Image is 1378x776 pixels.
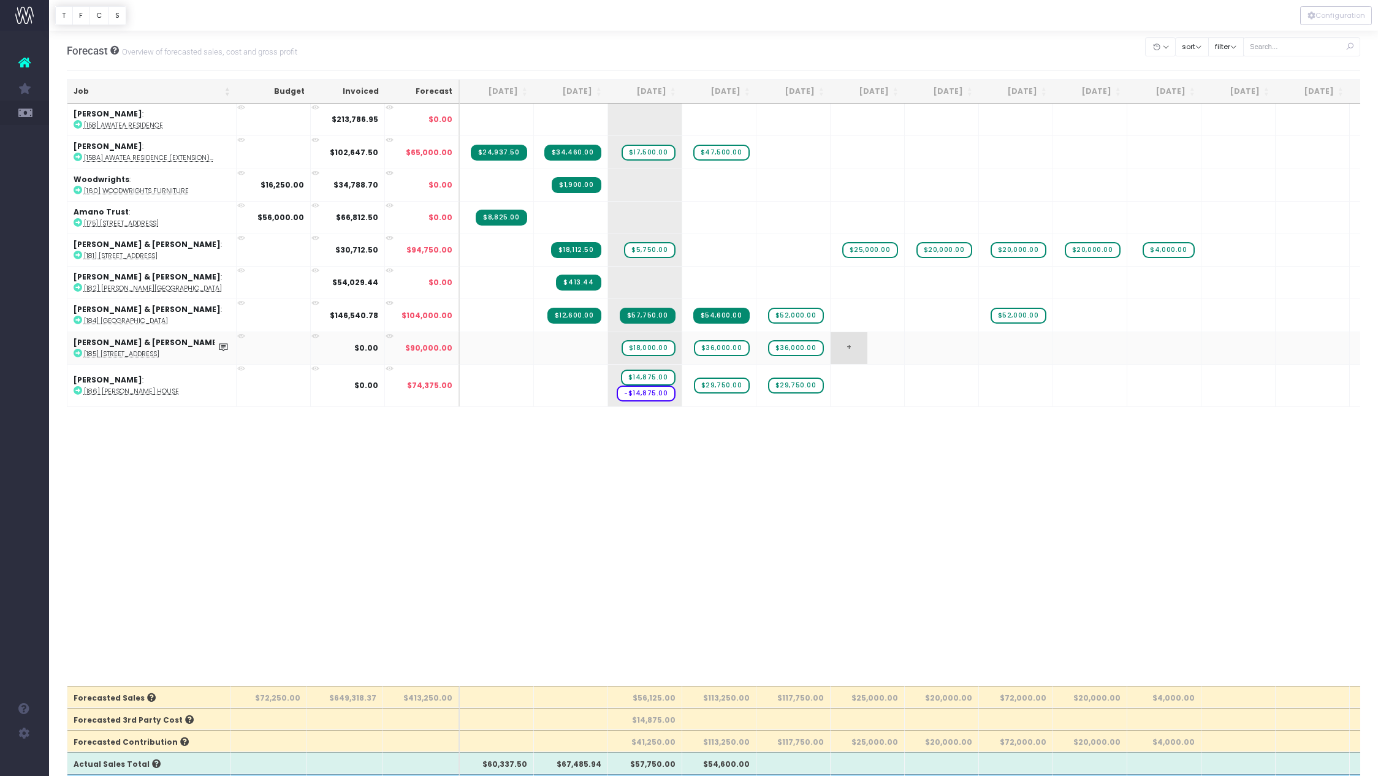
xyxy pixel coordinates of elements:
span: wayahead Sales Forecast Item [693,145,750,161]
span: Streamtime Invoice: INV-556 – [158A] Awatea Residence (Extension) [544,145,601,161]
small: Overview of forecasted sales, cost and gross profit [119,45,297,57]
td: : [67,135,237,168]
span: wayahead Sales Forecast Item [1143,242,1194,258]
strong: $54,029.44 [332,277,378,287]
span: wayahead Sales Forecast Item [768,378,824,394]
th: $649,318.37 [307,686,383,708]
abbr: [184] Hawkes Bay House [84,316,168,325]
span: Forecast [67,45,108,57]
button: T [55,6,73,25]
button: C [89,6,109,25]
abbr: [160] Woodwrights Furniture [84,186,189,196]
th: $20,000.00 [1053,730,1127,752]
th: Jun 25: activate to sort column ascending [460,80,534,104]
span: $104,000.00 [402,310,452,321]
td: : [67,332,237,364]
td: : [67,169,237,201]
th: $113,250.00 [682,730,756,752]
th: Feb 26: activate to sort column ascending [1053,80,1127,104]
button: S [108,6,126,25]
th: Actual Sales Total [67,752,231,774]
td: : [67,266,237,299]
span: wayahead Sales Forecast Item [916,242,972,258]
strong: $0.00 [354,343,378,353]
strong: [PERSON_NAME] & [PERSON_NAME] [74,337,221,348]
span: wayahead Sales Forecast Item [991,242,1046,258]
th: $113,250.00 [682,686,756,708]
th: $54,600.00 [682,752,756,774]
abbr: [158A] Awatea Residence (Extension) [84,153,213,162]
td: : [67,234,237,266]
button: Configuration [1300,6,1372,25]
button: filter [1208,37,1244,56]
th: Sep 25: activate to sort column ascending [682,80,756,104]
th: $117,750.00 [756,730,831,752]
strong: Woodwrights [74,174,129,184]
span: $90,000.00 [405,343,452,354]
strong: [PERSON_NAME] [74,375,142,385]
th: May 26: activate to sort column ascending [1276,80,1350,104]
td: : [67,201,237,234]
button: F [72,6,90,25]
button: sort [1175,37,1209,56]
span: $0.00 [428,212,452,223]
th: $413,250.00 [383,686,460,708]
th: $20,000.00 [1053,686,1127,708]
strong: [PERSON_NAME] [74,108,142,119]
abbr: [175] 49 Hanene Street [84,219,159,228]
strong: $146,540.78 [330,310,378,321]
th: Nov 25: activate to sort column ascending [831,80,905,104]
span: wayahead Sales Forecast Item [768,308,824,324]
strong: $0.00 [354,380,378,390]
strong: $56,000.00 [257,212,304,223]
span: wayahead Cost Forecast Item [617,386,676,401]
img: images/default_profile_image.png [15,751,34,770]
th: Oct 25: activate to sort column ascending [756,80,831,104]
span: wayahead Sales Forecast Item [768,340,824,356]
td: : [67,364,237,406]
th: Jan 26: activate to sort column ascending [979,80,1053,104]
strong: $102,647.50 [330,147,378,158]
span: $65,000.00 [406,147,452,158]
input: Search... [1243,37,1361,56]
th: $60,337.50 [460,752,534,774]
span: wayahead Sales Forecast Item [694,378,750,394]
th: Budget [237,80,311,104]
span: Streamtime Invoice: INV-551 – [175] 49 Hanene Street [476,210,527,226]
span: Streamtime Invoice: INV-555 – [184] Hawkes Bay House [547,308,601,324]
th: Invoiced [311,80,385,104]
span: wayahead Sales Forecast Item [622,145,676,161]
th: Dec 25: activate to sort column ascending [905,80,979,104]
span: $0.00 [428,180,452,191]
span: wayahead Sales Forecast Item [842,242,898,258]
th: $72,250.00 [231,686,307,708]
span: $0.00 [428,277,452,288]
strong: $34,788.70 [333,180,378,190]
td: : [67,104,237,135]
th: $4,000.00 [1127,686,1201,708]
span: wayahead Sales Forecast Item [991,308,1046,324]
th: $67,485.94 [534,752,608,774]
strong: [PERSON_NAME] & [PERSON_NAME] [74,239,221,249]
strong: [PERSON_NAME] [74,141,142,151]
span: Streamtime Invoice: INV-557 – [160] Woodwrights Furniture [552,177,601,193]
strong: $213,786.95 [332,114,378,124]
th: Aug 25: activate to sort column ascending [608,80,682,104]
strong: $16,250.00 [261,180,304,190]
th: $14,875.00 [608,708,682,730]
th: $117,750.00 [756,686,831,708]
span: $0.00 [428,114,452,125]
span: wayahead Sales Forecast Item [1065,242,1121,258]
abbr: [158] Awatea Residence [84,121,163,130]
abbr: [185] 130 The Esplanade [84,349,159,359]
th: $41,250.00 [608,730,682,752]
span: Streamtime Invoice: INV-561 – [184] Hawkes Bay House [693,308,750,324]
th: Forecasted Contribution [67,730,231,752]
th: Mar 26: activate to sort column ascending [1127,80,1201,104]
div: Vertical button group [55,6,126,25]
strong: [PERSON_NAME] & [PERSON_NAME] [74,272,221,282]
th: $20,000.00 [905,730,979,752]
th: Forecast [385,80,460,104]
div: Vertical button group [1300,6,1372,25]
abbr: [182] McGregor House [84,284,222,293]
